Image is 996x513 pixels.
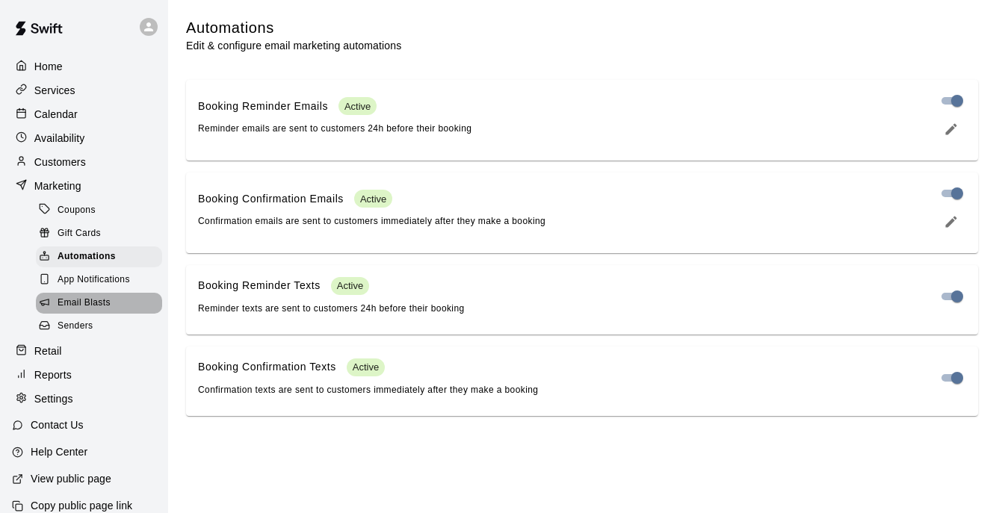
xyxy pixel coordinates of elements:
a: App Notifications [36,269,168,292]
span: Automations [58,249,116,264]
span: Coupons [58,203,96,218]
span: App Notifications [58,273,130,287]
a: Services [12,79,156,102]
p: Availability [34,131,85,146]
p: Marketing [34,178,81,193]
a: Home [12,55,156,78]
p: Booking Reminder Emails [198,99,328,114]
p: Home [34,59,63,74]
a: Settings [12,388,156,410]
div: Senders [36,316,162,337]
p: Services [34,83,75,98]
p: Copy public page link [31,498,132,513]
p: Booking Reminder Texts [198,278,321,293]
a: Calendar [12,103,156,125]
span: Senders [58,319,93,334]
div: App Notifications [36,270,162,290]
a: Retail [12,340,156,362]
a: Senders [36,315,168,338]
p: Booking Confirmation Emails [198,191,344,207]
button: edit [936,116,966,143]
p: Edit & configure email marketing automations [186,38,401,53]
span: Confirmation texts are sent to customers immediately after they make a booking [198,385,538,395]
div: Automations [36,246,162,267]
p: View public page [31,471,111,486]
span: Reminder texts are sent to customers 24h before their booking [198,303,465,314]
p: Settings [34,391,73,406]
div: Gift Cards [36,223,162,244]
h5: Automations [186,18,401,38]
span: Active [331,280,369,291]
span: Active [347,361,385,373]
p: Booking Confirmation Texts [198,359,336,375]
div: Email Blasts [36,293,162,314]
span: Confirmation emails are sent to customers immediately after they make a booking [198,216,545,226]
span: Email Blasts [58,296,111,311]
span: Active [338,101,377,112]
a: Gift Cards [36,222,168,245]
div: Coupons [36,200,162,221]
a: Marketing [12,175,156,197]
a: Email Blasts [36,292,168,315]
a: Reports [12,364,156,386]
span: Reminder emails are sent to customers 24h before their booking [198,123,471,134]
button: edit [936,208,966,235]
a: Coupons [36,199,168,222]
span: Gift Cards [58,226,101,241]
a: Availability [12,127,156,149]
a: Customers [12,151,156,173]
span: Active [354,193,392,205]
p: Contact Us [31,417,84,432]
p: Help Center [31,444,87,459]
p: Customers [34,155,86,170]
p: Calendar [34,107,78,122]
p: Reports [34,367,72,382]
p: Retail [34,343,62,358]
a: Automations [36,246,168,269]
